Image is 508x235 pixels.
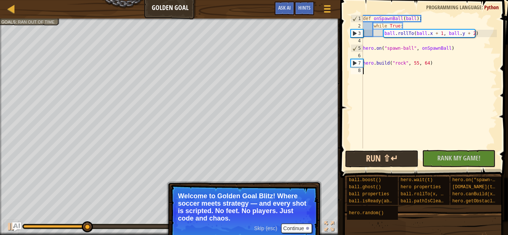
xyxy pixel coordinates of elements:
p: Welcome to Golden Goal Blitz! Where soccer meets strategy — and every shot is scripted. No feet. ... [178,192,310,222]
span: Goals [1,19,16,24]
span: ball.boost() [349,177,381,183]
span: ball properties [349,192,389,197]
span: ball.rollTo(x, y) [401,192,446,197]
span: Hints [298,4,311,11]
span: Rank My Game! [437,153,480,163]
span: ball.pathIsClear(x, y) [401,199,459,204]
span: : [16,19,18,24]
span: Programming language [426,4,482,11]
button: Toggle fullscreen [322,220,337,235]
span: ball.ghost() [349,185,381,190]
div: 5 [351,45,363,52]
span: hero.wait(t) [401,177,433,183]
span: hero.canBuild(x, y) [452,192,503,197]
div: 4 [351,37,363,45]
span: Skip (esc) [254,225,277,231]
div: 7 [351,59,363,67]
div: 6 [351,52,363,59]
button: Rank My Game! [422,150,495,167]
button: Show game menu [318,1,337,19]
button: Continue [281,223,312,233]
button: Ctrl + P: Play [4,220,19,235]
div: 3 [351,30,363,37]
div: 1 [351,15,363,22]
div: 8 [351,67,363,74]
div: 2 [351,22,363,30]
span: Ran out of time [18,19,55,24]
button: Ask AI [274,1,295,15]
span: hero.random() [349,210,384,216]
span: ball.isReady(ability) [349,199,405,204]
button: Run ⇧↵ [345,150,418,167]
button: Ask AI [12,222,21,231]
span: hero properties [401,185,441,190]
span: Ask AI [278,4,291,11]
span: : [482,4,484,11]
span: Python [484,4,499,11]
